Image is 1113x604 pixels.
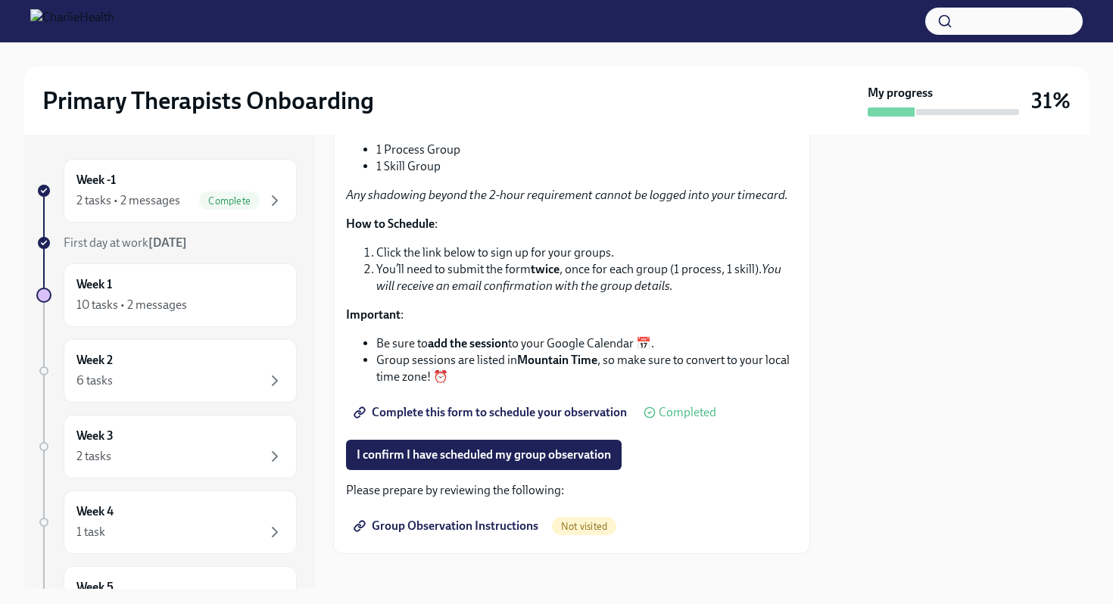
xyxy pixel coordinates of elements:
li: Be sure to to your Google Calendar 📅. [376,335,797,352]
strong: Mountain Time [517,353,597,367]
strong: [DATE] [148,235,187,250]
p: : [346,307,797,323]
strong: How to Schedule [346,216,435,231]
span: First day at work [64,235,187,250]
a: Week 32 tasks [36,415,297,478]
div: 10 tasks • 2 messages [76,297,187,313]
strong: My progress [868,85,933,101]
li: 1 Skill Group [376,158,797,175]
li: 1 Process Group [376,142,797,158]
strong: Important [346,307,401,322]
div: 2 tasks [76,448,111,465]
h6: Week 4 [76,503,114,520]
li: Group sessions are listed in , so make sure to convert to your local time zone! ⏰ [376,352,797,385]
strong: twice [531,262,560,276]
em: Any shadowing beyond the 2-hour requirement cannot be logged into your timecard. [346,188,788,202]
h6: Week 1 [76,276,112,293]
span: Completed [659,406,716,419]
div: 2 tasks • 2 messages [76,192,180,209]
p: : [346,216,797,232]
span: I confirm I have scheduled my group observation [357,447,611,462]
div: 6 tasks [76,372,113,389]
span: Group Observation Instructions [357,518,538,534]
a: Group Observation Instructions [346,511,549,541]
a: First day at work[DATE] [36,235,297,251]
strong: add the session [428,336,508,350]
h6: Week -1 [76,172,116,188]
h6: Week 2 [76,352,113,369]
a: Week 110 tasks • 2 messages [36,263,297,327]
h6: Week 5 [76,579,114,596]
p: Please prepare by reviewing the following: [346,482,797,499]
a: Week 41 task [36,490,297,554]
li: You’ll need to submit the form , once for each group (1 process, 1 skill). [376,261,797,294]
li: Click the link below to sign up for your groups. [376,244,797,261]
span: Complete [199,195,260,207]
a: Complete this form to schedule your observation [346,397,638,428]
span: Not visited [552,521,616,532]
img: CharlieHealth [30,9,114,33]
h3: 31% [1031,87,1071,114]
button: I confirm I have scheduled my group observation [346,440,622,470]
span: Complete this form to schedule your observation [357,405,627,420]
a: Week -12 tasks • 2 messagesComplete [36,159,297,223]
h6: Week 3 [76,428,114,444]
div: 1 task [76,524,105,540]
h2: Primary Therapists Onboarding [42,86,374,116]
a: Week 26 tasks [36,339,297,403]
